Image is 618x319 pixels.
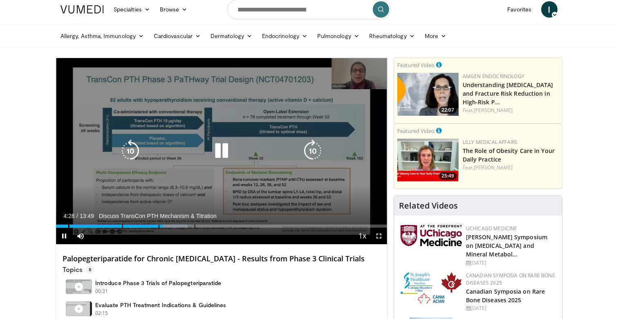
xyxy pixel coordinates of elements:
[541,1,558,18] a: I
[474,107,513,114] a: [PERSON_NAME]
[397,139,459,182] img: e1208b6b-349f-4914-9dd7-f97803bdbf1d.png.150x105_q85_crop-smart_upscale.png
[466,288,545,304] a: Canadian Symposia on Rare Bone Diseases 2025
[354,228,371,244] button: Playback Rate
[206,28,257,44] a: Dermatology
[95,288,108,295] p: 00:31
[466,272,555,286] a: Canadian Symposia on Rare Bone Diseases 2025
[56,58,387,245] video-js: Video Player
[99,212,217,220] span: Discuss TransCon PTH Mechanism & Titration
[466,259,555,267] div: [DATE]
[439,172,457,180] span: 25:49
[463,147,555,163] a: The Role of Obesity Care in Your Daily Practice
[95,310,108,317] p: 02:15
[397,73,459,116] a: 22:07
[80,213,94,219] span: 13:49
[401,272,462,305] img: 59b7dea3-8883-45d6-a110-d30c6cb0f321.png.150x105_q85_autocrop_double_scale_upscale_version-0.2.png
[76,213,78,219] span: /
[466,225,517,232] a: UChicago Medicine
[463,164,559,171] div: Feat.
[466,305,555,312] div: [DATE]
[397,73,459,116] img: c9a25db3-4db0-49e1-a46f-17b5c91d58a1.png.150x105_q85_crop-smart_upscale.png
[60,5,104,13] img: VuMedi Logo
[463,139,518,146] a: Lilly Medical Affairs
[257,28,312,44] a: Endocrinology
[63,265,94,274] p: Topics
[466,233,547,258] a: [PERSON_NAME] Symposium on [MEDICAL_DATA] and Mineral Metabol…
[85,265,94,274] span: 5
[463,81,553,106] a: Understanding [MEDICAL_DATA] and Fracture Risk Reduction in High-Risk P…
[149,28,206,44] a: Cardiovascular
[312,28,364,44] a: Pulmonology
[56,225,387,228] div: Progress Bar
[474,164,513,171] a: [PERSON_NAME]
[502,1,536,18] a: Favorites
[63,254,381,263] h4: Palopegteriparatide for Chronic [MEDICAL_DATA] - Results from Phase 3 Clinical Trials
[72,228,89,244] button: Mute
[56,28,149,44] a: Allergy, Asthma, Immunology
[155,1,193,18] a: Browse
[463,73,524,80] a: Amgen Endocrinology
[56,228,72,244] button: Pause
[95,279,221,287] h4: Introduce Phase 3 Trials of Palopegteriparatide
[401,225,462,246] img: 5f87bdfb-7fdf-48f0-85f3-b6bcda6427bf.jpg.150x105_q85_autocrop_double_scale_upscale_version-0.2.jpg
[439,106,457,114] span: 22:07
[109,1,155,18] a: Specialties
[397,139,459,182] a: 25:49
[63,213,74,219] span: 4:28
[371,228,387,244] button: Fullscreen
[397,61,434,69] small: Featured Video
[397,127,434,135] small: Featured Video
[399,201,458,211] h4: Related Videos
[463,107,559,114] div: Feat.
[95,301,226,309] h4: Evaluate PTH Treatment Indications & Guidelines
[364,28,420,44] a: Rheumatology
[420,28,451,44] a: More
